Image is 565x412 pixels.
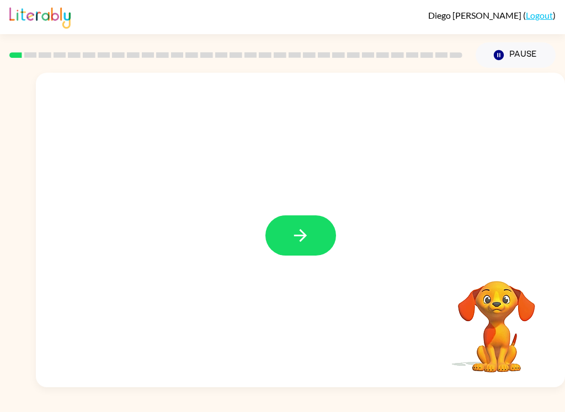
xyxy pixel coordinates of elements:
[428,10,556,20] div: ( )
[441,264,552,374] video: Your browser must support playing .mp4 files to use Literably. Please try using another browser.
[476,42,556,68] button: Pause
[428,10,523,20] span: Diego [PERSON_NAME]
[9,4,71,29] img: Literably
[526,10,553,20] a: Logout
